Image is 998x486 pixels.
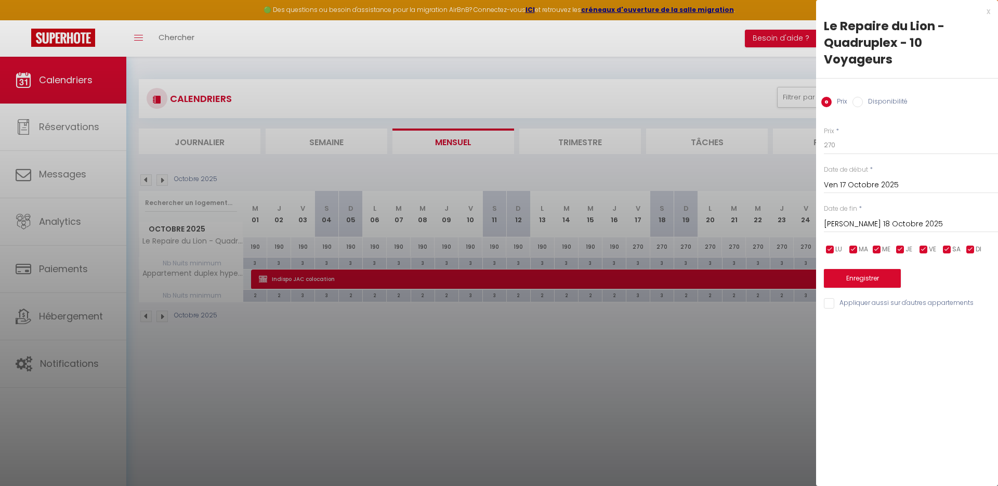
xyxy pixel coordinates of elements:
button: Ouvrir le widget de chat LiveChat [8,4,40,35]
span: SA [952,245,961,254]
span: JE [905,245,912,254]
span: LU [835,245,842,254]
span: VE [929,245,936,254]
span: DI [976,245,981,254]
iframe: Chat [954,439,990,478]
label: Prix [824,126,834,136]
label: Date de début [824,165,868,175]
label: Disponibilité [863,97,908,108]
button: Enregistrer [824,269,901,288]
span: MA [859,245,868,254]
label: Date de fin [824,204,857,214]
label: Prix [832,97,847,108]
div: x [816,5,990,18]
div: Le Repaire du Lion - Quadruplex - 10 Voyageurs [824,18,990,68]
span: ME [882,245,890,254]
